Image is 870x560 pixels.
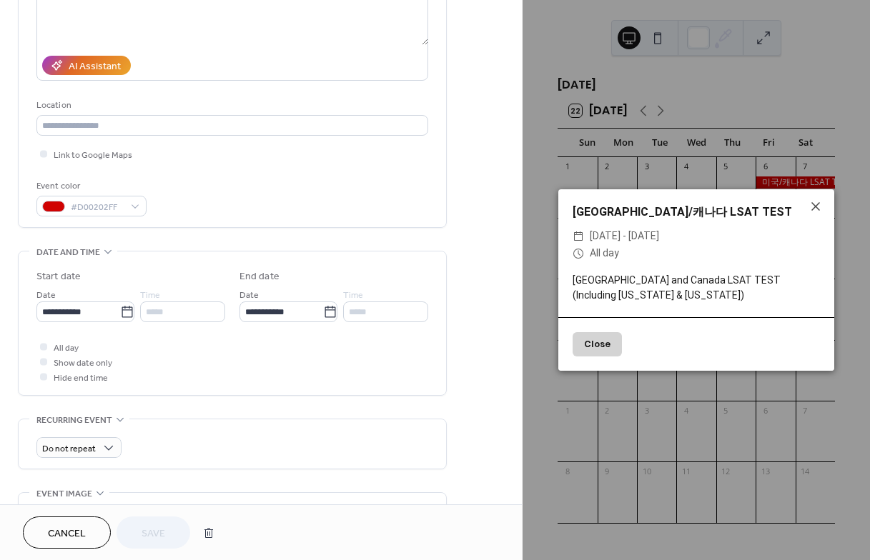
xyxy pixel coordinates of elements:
[140,288,160,303] span: Time
[71,200,124,215] span: #D00202FF
[590,228,659,245] span: [DATE] - [DATE]
[343,288,363,303] span: Time
[54,148,132,163] span: Link to Google Maps
[36,245,100,260] span: Date and time
[239,288,259,303] span: Date
[54,371,108,386] span: Hide end time
[54,341,79,356] span: All day
[36,413,112,428] span: Recurring event
[558,204,834,221] div: [GEOGRAPHIC_DATA]/캐나다 LSAT TEST
[36,486,92,501] span: Event image
[573,332,622,356] button: Close
[42,56,131,75] button: AI Assistant
[48,526,86,541] span: Cancel
[36,269,81,284] div: Start date
[23,516,111,549] button: Cancel
[36,179,144,194] div: Event color
[573,245,584,262] div: ​
[54,356,112,371] span: Show date only
[239,269,280,284] div: End date
[590,245,619,262] span: All day
[42,441,96,457] span: Do not repeat
[69,59,121,74] div: AI Assistant
[36,288,56,303] span: Date
[558,273,834,303] div: [GEOGRAPHIC_DATA] and Canada LSAT TEST (Including [US_STATE] & [US_STATE])
[573,228,584,245] div: ​
[36,98,425,113] div: Location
